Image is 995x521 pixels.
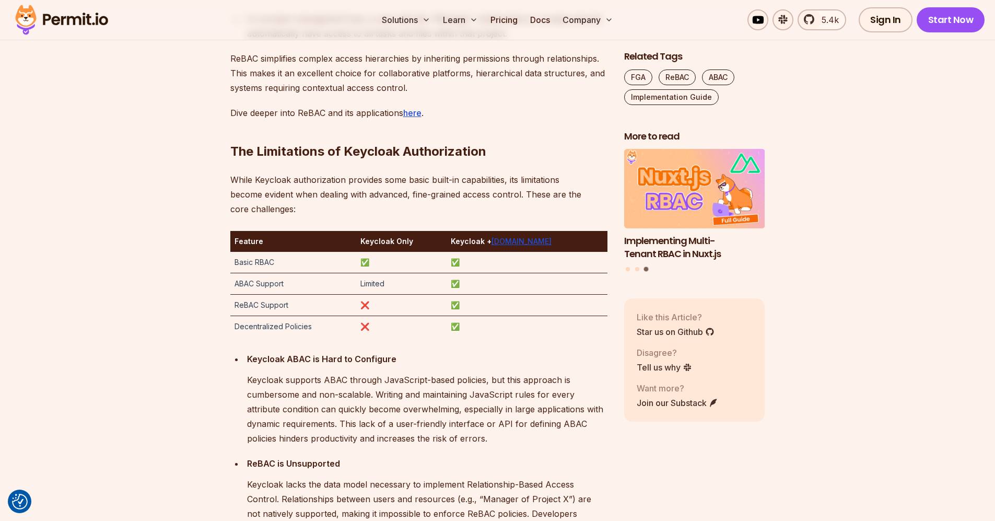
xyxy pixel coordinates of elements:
[247,354,396,364] strong: Keycloak ABAC is Hard to Configure
[12,494,28,510] button: Consent Preferences
[230,106,607,120] p: Dive deeper into ReBAC and its applications .
[10,2,113,38] img: Permit logo
[637,311,715,323] p: Like this Article?
[230,101,607,160] h2: The Limitations of Keycloak Authorization
[637,397,718,409] a: Join our Substack
[624,149,765,229] img: Implementing Multi-Tenant RBAC in Nuxt.js
[624,50,765,63] h2: Related Tags
[378,9,435,30] button: Solutions
[230,252,357,273] td: Basic RBAC
[624,70,652,85] a: FGA
[247,458,340,469] strong: ReBAC is Unsupported
[637,346,692,359] p: Disagree?
[247,373,607,446] p: Keycloak supports ABAC through JavaScript-based policies, but this approach is cumbersome and non...
[230,231,357,252] th: Feature
[356,295,446,316] td: ❌
[447,273,607,295] td: ✅
[230,295,357,316] td: ReBAC Support
[230,273,357,295] td: ABAC Support
[624,235,765,261] h3: Implementing Multi-Tenant RBAC in Nuxt.js
[859,7,912,32] a: Sign In
[447,295,607,316] td: ✅
[356,252,446,273] td: ✅
[637,382,718,395] p: Want more?
[637,361,692,374] a: Tell us why
[624,149,765,261] li: 3 of 3
[447,252,607,273] td: ✅
[624,149,765,261] a: Implementing Multi-Tenant RBAC in Nuxt.jsImplementing Multi-Tenant RBAC in Nuxt.js
[558,9,617,30] button: Company
[624,149,765,273] div: Posts
[356,316,446,338] td: ❌
[635,268,639,272] button: Go to slide 2
[644,267,649,272] button: Go to slide 3
[626,268,630,272] button: Go to slide 1
[356,273,446,295] td: Limited
[637,326,715,338] a: Star us on Github
[702,70,734,85] a: ABAC
[230,172,607,216] p: While Keycloak authorization provides some basic built-in capabilities, its limitations become ev...
[447,316,607,338] td: ✅
[230,51,607,95] p: ReBAC simplifies complex access hierarchies by inheriting permissions through relationships. This...
[491,237,552,246] a: [DOMAIN_NAME]
[12,494,28,510] img: Revisit consent button
[486,9,522,30] a: Pricing
[659,70,696,85] a: ReBAC
[439,9,482,30] button: Learn
[624,89,719,105] a: Implementation Guide
[403,108,422,118] a: here
[798,9,846,30] a: 5.4k
[447,231,607,252] th: Keycloak +
[230,316,357,338] td: Decentralized Policies
[526,9,554,30] a: Docs
[356,231,446,252] th: Keycloak Only
[815,14,839,26] span: 5.4k
[917,7,985,32] a: Start Now
[624,130,765,143] h2: More to read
